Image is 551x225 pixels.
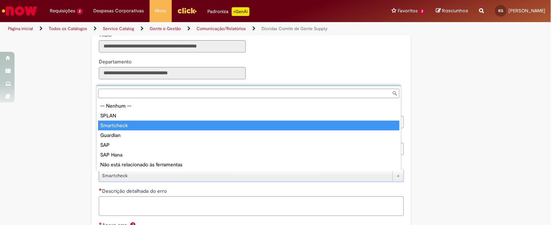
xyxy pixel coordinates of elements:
div: -- Nenhum -- [98,101,400,111]
div: Smartcheck [98,121,400,130]
div: Guardian [98,130,400,140]
div: SPLAN [98,111,400,121]
div: SAP [98,140,400,150]
div: Não está relacionado às ferramentas [98,160,400,170]
div: SAP Hana [98,150,400,160]
ul: Caso seu problema esteja em alguma das ferramentas, selecione abaixo: [97,100,401,171]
